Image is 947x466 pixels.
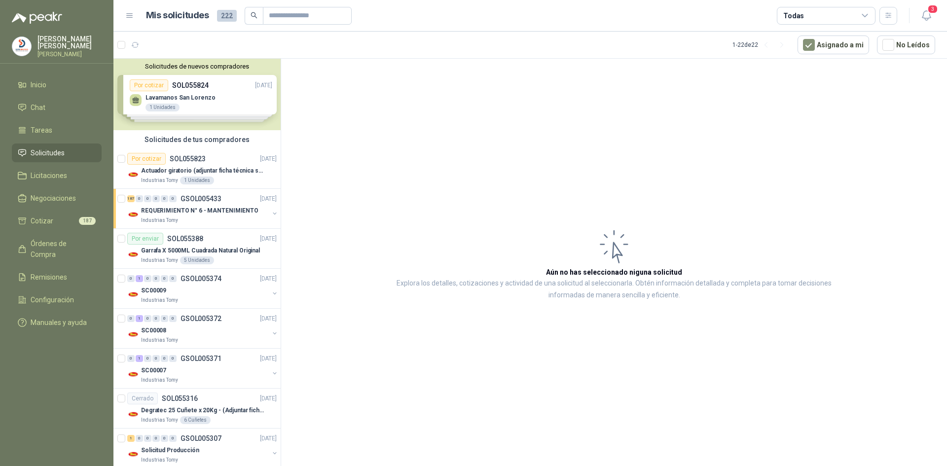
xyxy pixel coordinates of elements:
div: 0 [169,355,177,362]
div: 1 [136,275,143,282]
div: 0 [161,195,168,202]
a: Tareas [12,121,102,140]
div: 1 [127,435,135,442]
div: 6 Cuñetes [180,416,211,424]
div: 1 Unidades [180,177,214,184]
div: Por enviar [127,233,163,245]
div: 0 [152,275,160,282]
span: Órdenes de Compra [31,238,92,260]
div: 1 - 22 de 22 [732,37,790,53]
p: Industrias Tomy [141,296,178,304]
a: Cotizar187 [12,212,102,230]
a: 187 0 0 0 0 0 GSOL005433[DATE] Company LogoREQUERIMIENTO N° 6 - MANTENIMIENTOIndustrias Tomy [127,193,279,224]
p: Industrias Tomy [141,177,178,184]
button: Asignado a mi [798,36,869,54]
div: 0 [161,315,168,322]
div: 0 [161,275,168,282]
p: REQUERIMIENTO N° 6 - MANTENIMIENTO [141,206,258,215]
div: 1 [136,315,143,322]
div: 0 [136,435,143,442]
p: GSOL005371 [181,355,221,362]
span: 222 [217,10,237,22]
div: 0 [169,435,177,442]
div: 0 [152,355,160,362]
p: [DATE] [260,434,277,443]
a: 0 1 0 0 0 0 GSOL005374[DATE] Company LogoSC00009Industrias Tomy [127,273,279,304]
p: Degratec 25 Cuñete x 20Kg - (Adjuntar ficha técnica) [141,406,264,415]
p: SOL055388 [167,235,203,242]
h1: Mis solicitudes [146,8,209,23]
p: [DATE] [260,234,277,244]
span: Manuales y ayuda [31,317,87,328]
p: Industrias Tomy [141,256,178,264]
p: [PERSON_NAME] [37,51,102,57]
div: 0 [169,195,177,202]
div: Todas [783,10,804,21]
div: 0 [144,435,151,442]
a: 0 1 0 0 0 0 GSOL005371[DATE] Company LogoSC00007Industrias Tomy [127,353,279,384]
div: 0 [161,435,168,442]
a: Chat [12,98,102,117]
button: 3 [917,7,935,25]
p: [DATE] [260,154,277,164]
p: [DATE] [260,274,277,284]
p: GSOL005374 [181,275,221,282]
img: Company Logo [127,209,139,220]
div: 0 [127,275,135,282]
img: Company Logo [127,408,139,420]
img: Company Logo [127,328,139,340]
span: Chat [31,102,45,113]
p: [DATE] [260,354,277,363]
div: Por cotizar [127,153,166,165]
div: Cerrado [127,393,158,404]
div: 0 [144,355,151,362]
a: Órdenes de Compra [12,234,102,264]
p: Industrias Tomy [141,376,178,384]
p: [PERSON_NAME] [PERSON_NAME] [37,36,102,49]
span: Tareas [31,125,52,136]
div: 1 [136,355,143,362]
span: 3 [927,4,938,14]
img: Company Logo [127,288,139,300]
img: Company Logo [127,448,139,460]
img: Company Logo [12,37,31,56]
div: 0 [136,195,143,202]
p: Explora los detalles, cotizaciones y actividad de una solicitud al seleccionarla. Obtén informaci... [380,278,848,301]
span: Cotizar [31,215,53,226]
img: Company Logo [127,169,139,180]
span: Solicitudes [31,147,65,158]
a: Por enviarSOL055388[DATE] Company LogoGarrafa X 5000ML Cuadrada Natural OriginalIndustrias Tomy5 ... [113,229,281,269]
span: 187 [79,217,96,225]
p: SOL055316 [162,395,198,402]
div: 0 [144,275,151,282]
p: Industrias Tomy [141,416,178,424]
a: Solicitudes [12,143,102,162]
span: Inicio [31,79,46,90]
div: Solicitudes de nuevos compradoresPor cotizarSOL055824[DATE] Lavamanos San Lorenzo1 UnidadesPor co... [113,59,281,130]
span: Remisiones [31,272,67,283]
a: Remisiones [12,268,102,287]
div: 187 [127,195,135,202]
p: GSOL005307 [181,435,221,442]
p: SC00008 [141,326,166,335]
a: Negociaciones [12,189,102,208]
p: GSOL005372 [181,315,221,322]
a: Manuales y ayuda [12,313,102,332]
a: Licitaciones [12,166,102,185]
div: 0 [152,195,160,202]
a: CerradoSOL055316[DATE] Company LogoDegratec 25 Cuñete x 20Kg - (Adjuntar ficha técnica)Industrias... [113,389,281,429]
p: GSOL005433 [181,195,221,202]
img: Company Logo [127,368,139,380]
p: SC00009 [141,286,166,295]
div: 0 [169,315,177,322]
div: 0 [144,195,151,202]
p: [DATE] [260,194,277,204]
div: 0 [169,275,177,282]
p: SOL055823 [170,155,206,162]
button: No Leídos [877,36,935,54]
p: Industrias Tomy [141,456,178,464]
div: 0 [152,435,160,442]
p: SC00007 [141,366,166,375]
img: Logo peakr [12,12,62,24]
h3: Aún no has seleccionado niguna solicitud [546,267,682,278]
